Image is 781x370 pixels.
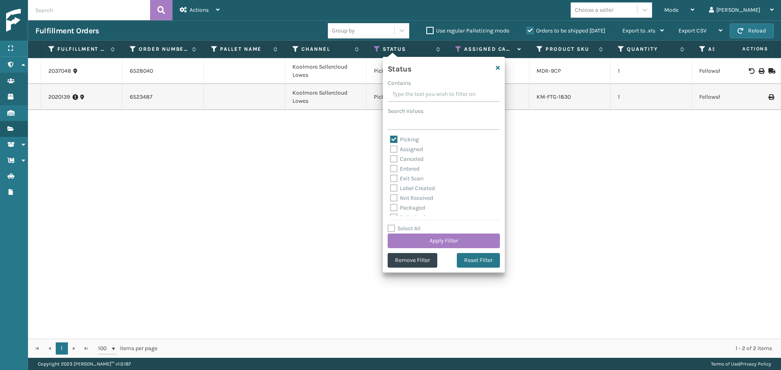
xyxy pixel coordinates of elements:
[768,68,773,74] i: Mark as Shipped
[220,45,269,53] label: Pallet Name
[692,58,773,84] td: Fellowship - West
[717,42,773,56] span: Actions
[575,6,613,14] div: Choose a seller
[56,342,68,355] a: 1
[390,156,423,162] label: Canceled
[711,361,739,367] a: Terms of Use
[678,27,707,34] span: Export CSV
[730,24,774,38] button: Reload
[57,45,107,53] label: Fulfillment Order Id
[537,67,561,74] a: MDR-9CP
[139,45,188,53] label: Order Number
[332,26,355,35] div: Group by
[711,358,771,370] div: |
[388,253,437,268] button: Remove Filter
[390,204,425,211] label: Packaged
[388,79,411,87] label: Contains
[740,361,771,367] a: Privacy Policy
[388,87,500,102] input: Type the text you wish to filter on
[664,6,678,13] span: Mode
[611,84,692,110] td: 1
[190,6,209,13] span: Actions
[457,253,500,268] button: Reset Filter
[390,136,419,143] label: Picking
[6,9,79,32] img: logo
[388,107,423,115] label: Search Values
[122,84,204,110] td: 6523487
[301,45,351,53] label: Channel
[464,45,513,53] label: Assigned Carrier Service
[622,27,655,34] span: Export to .xls
[708,45,757,53] label: Assigned Warehouse
[390,175,423,182] label: Exit Scan
[768,94,773,100] i: Print Label
[390,214,425,221] label: Palletized
[388,234,500,248] button: Apply Filter
[390,195,433,201] label: Not Received
[526,27,605,34] label: Orders to be shipped [DATE]
[426,27,509,34] label: Use regular Palletizing mode
[390,185,435,192] label: Label Created
[759,68,764,74] i: Print BOL
[388,225,421,232] label: Select All
[285,84,367,110] td: Koolmore Sellercloud Lowes
[390,146,423,153] label: Assigned
[627,45,676,53] label: Quantity
[48,93,70,101] a: 2020139
[749,68,754,74] i: Void BOL
[38,358,131,370] p: Copyright 2023 [PERSON_NAME]™ v 1.0.187
[537,93,571,100] a: KM-FTG-1830
[390,165,419,172] label: Entered
[122,58,204,84] td: 6528040
[169,344,772,353] div: 1 - 2 of 2 items
[285,58,367,84] td: Koolmore Sellercloud Lowes
[545,45,595,53] label: Product SKU
[367,84,448,110] td: Picking
[388,62,411,74] h4: Status
[35,26,99,36] h3: Fulfillment Orders
[98,344,110,353] span: 100
[48,67,71,75] a: 2037048
[98,342,157,355] span: items per page
[611,58,692,84] td: 1
[367,58,448,84] td: Picking
[692,84,773,110] td: Fellowship - West
[383,45,432,53] label: Status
